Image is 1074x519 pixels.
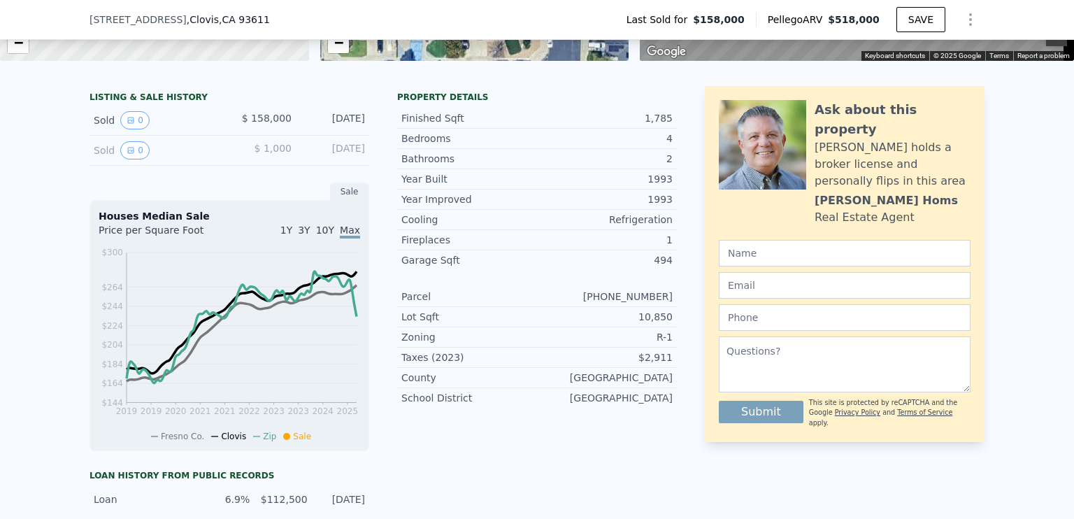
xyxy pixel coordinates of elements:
[537,172,673,186] div: 1993
[101,398,123,408] tspan: $144
[537,233,673,247] div: 1
[835,408,880,416] a: Privacy Policy
[101,301,123,311] tspan: $244
[94,111,218,129] div: Sold
[94,141,218,159] div: Sold
[298,225,310,236] span: 3Y
[537,152,673,166] div: 2
[187,13,270,27] span: , Clovis
[643,43,689,61] a: Open this area in Google Maps (opens a new window)
[99,209,360,223] div: Houses Median Sale
[537,253,673,267] div: 494
[263,432,276,441] span: Zip
[303,141,365,159] div: [DATE]
[537,213,673,227] div: Refrigeration
[537,371,673,385] div: [GEOGRAPHIC_DATA]
[8,32,29,53] a: Zoom out
[101,283,123,292] tspan: $264
[101,378,123,388] tspan: $164
[316,492,365,506] div: [DATE]
[897,408,952,416] a: Terms of Service
[116,406,138,416] tspan: 2019
[99,223,229,246] div: Price per Square Foot
[287,406,309,416] tspan: 2023
[255,143,292,154] span: $ 1,000
[537,310,673,324] div: 10,850
[896,7,945,32] button: SAVE
[303,111,365,129] div: [DATE]
[330,183,369,201] div: Sale
[828,14,880,25] span: $518,000
[201,492,250,506] div: 6.9%
[221,432,246,441] span: Clovis
[189,406,211,416] tspan: 2021
[161,432,204,441] span: Fresno Co.
[14,34,23,51] span: −
[626,13,694,27] span: Last Sold for
[120,111,150,129] button: View historical data
[293,432,311,441] span: Sale
[768,13,829,27] span: Pellego ARV
[263,406,285,416] tspan: 2023
[238,406,260,416] tspan: 2022
[537,330,673,344] div: R-1
[89,470,369,481] div: Loan history from public records
[537,192,673,206] div: 1993
[101,340,123,350] tspan: $204
[219,14,270,25] span: , CA 93611
[337,406,359,416] tspan: 2025
[242,113,292,124] span: $ 158,000
[643,43,689,61] img: Google
[719,304,971,331] input: Phone
[120,141,150,159] button: View historical data
[815,192,958,209] div: [PERSON_NAME] Homs
[865,51,925,61] button: Keyboard shortcuts
[537,111,673,125] div: 1,785
[401,172,537,186] div: Year Built
[101,321,123,331] tspan: $224
[815,209,915,226] div: Real Estate Agent
[401,391,537,405] div: School District
[401,253,537,267] div: Garage Sqft
[165,406,187,416] tspan: 2020
[933,52,981,59] span: © 2025 Google
[401,310,537,324] div: Lot Sqft
[401,350,537,364] div: Taxes (2023)
[401,330,537,344] div: Zoning
[537,290,673,304] div: [PHONE_NUMBER]
[94,492,192,506] div: Loan
[328,32,349,53] a: Zoom out
[815,139,971,190] div: [PERSON_NAME] holds a broker license and personally flips in this area
[401,233,537,247] div: Fireplaces
[280,225,292,236] span: 1Y
[989,52,1009,59] a: Terms (opens in new tab)
[815,100,971,139] div: Ask about this property
[719,401,803,423] button: Submit
[537,131,673,145] div: 4
[141,406,162,416] tspan: 2019
[397,92,677,103] div: Property details
[401,371,537,385] div: County
[214,406,236,416] tspan: 2021
[719,240,971,266] input: Name
[101,248,123,257] tspan: $300
[101,360,123,369] tspan: $184
[401,192,537,206] div: Year Improved
[89,13,187,27] span: [STREET_ADDRESS]
[809,398,971,428] div: This site is protected by reCAPTCHA and the Google and apply.
[719,272,971,299] input: Email
[537,350,673,364] div: $2,911
[89,92,369,106] div: LISTING & SALE HISTORY
[401,131,537,145] div: Bedrooms
[401,290,537,304] div: Parcel
[316,225,334,236] span: 10Y
[537,391,673,405] div: [GEOGRAPHIC_DATA]
[693,13,745,27] span: $158,000
[312,406,334,416] tspan: 2024
[957,6,984,34] button: Show Options
[401,213,537,227] div: Cooling
[401,111,537,125] div: Finished Sqft
[258,492,307,506] div: $112,500
[1017,52,1070,59] a: Report a problem
[334,34,343,51] span: −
